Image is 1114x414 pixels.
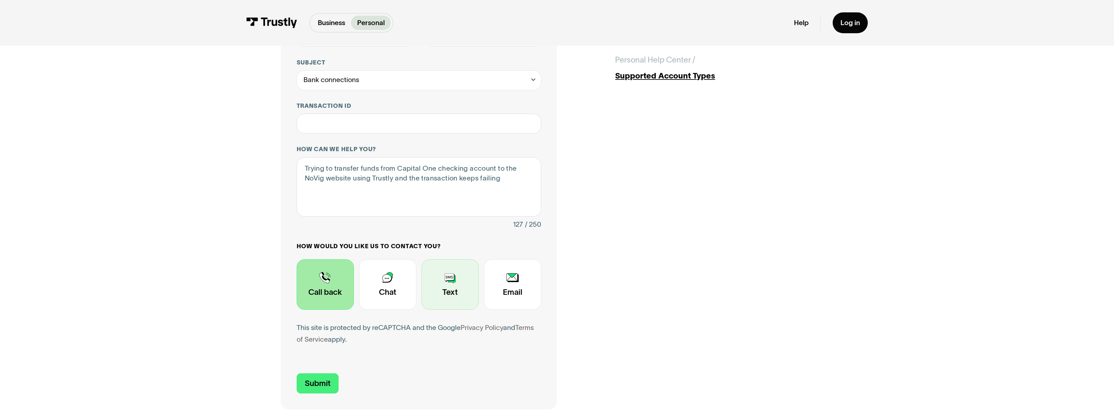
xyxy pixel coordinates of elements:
input: Submit [297,373,339,394]
label: How can we help you? [297,145,541,153]
div: Supported Account Types [615,70,833,82]
p: Personal [357,18,385,28]
a: Log in [833,12,868,33]
a: Personal [351,16,390,30]
div: Log in [840,18,860,27]
label: Subject [297,59,541,66]
div: / 250 [525,219,541,230]
a: Business [312,16,351,30]
p: Business [318,18,345,28]
a: Help [794,18,809,27]
div: Personal Help Center / [615,54,695,66]
label: Transaction ID [297,102,541,110]
label: How would you like us to contact you? [297,242,541,250]
a: Privacy Policy [461,324,503,331]
div: This site is protected by reCAPTCHA and the Google and apply. [297,322,541,346]
a: Personal Help Center /Supported Account Types [615,54,833,82]
div: 127 [513,219,523,230]
div: Bank connections [297,70,541,90]
img: Trustly Logo [246,17,298,28]
div: Bank connections [303,74,359,86]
